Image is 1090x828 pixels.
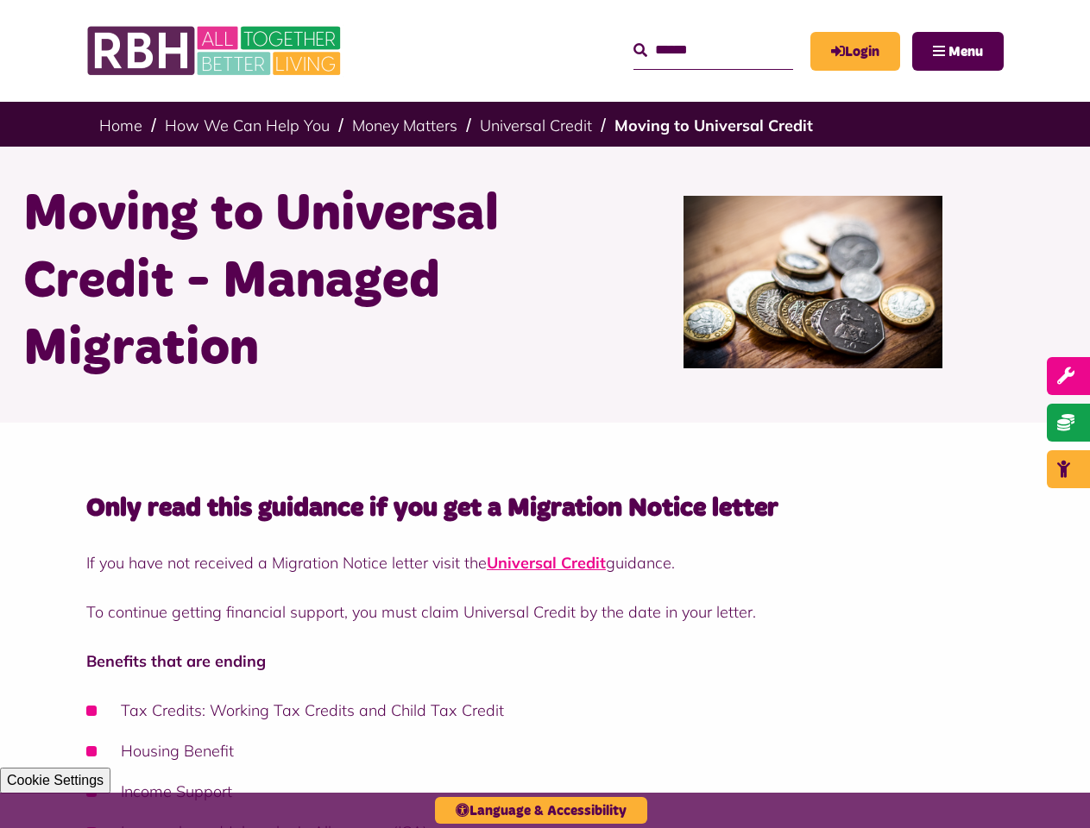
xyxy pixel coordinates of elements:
[86,17,345,85] img: RBH
[614,116,813,135] a: Moving to Universal Credit
[86,551,1004,574] p: If you have not received a Migration Notice letter visit the guidance.
[948,45,983,59] span: Menu
[86,699,1004,722] li: Tax Credits: Working Tax Credits and Child Tax Credit
[480,116,592,135] a: Universal Credit
[86,780,1004,803] li: Income Support
[86,739,1004,762] li: Housing Benefit
[86,600,1004,624] p: To continue getting financial support, you must claim Universal Credit by the date in your letter.
[165,116,330,135] a: How We Can Help You
[1012,750,1090,828] iframe: Netcall Web Assistant for live chat
[912,32,1004,71] button: Navigation
[810,32,900,71] a: MyRBH
[23,181,532,383] h1: Moving to Universal Credit - Managed Migration
[99,116,142,135] a: Home
[352,116,457,135] a: Money Matters
[684,196,942,368] img: Money 2
[487,553,606,573] a: Universal Credit
[435,797,647,824] button: Language & Accessibility
[86,651,266,671] strong: Benefits that are ending
[86,495,778,521] strong: Only read this guidance if you get a Migration Notice letter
